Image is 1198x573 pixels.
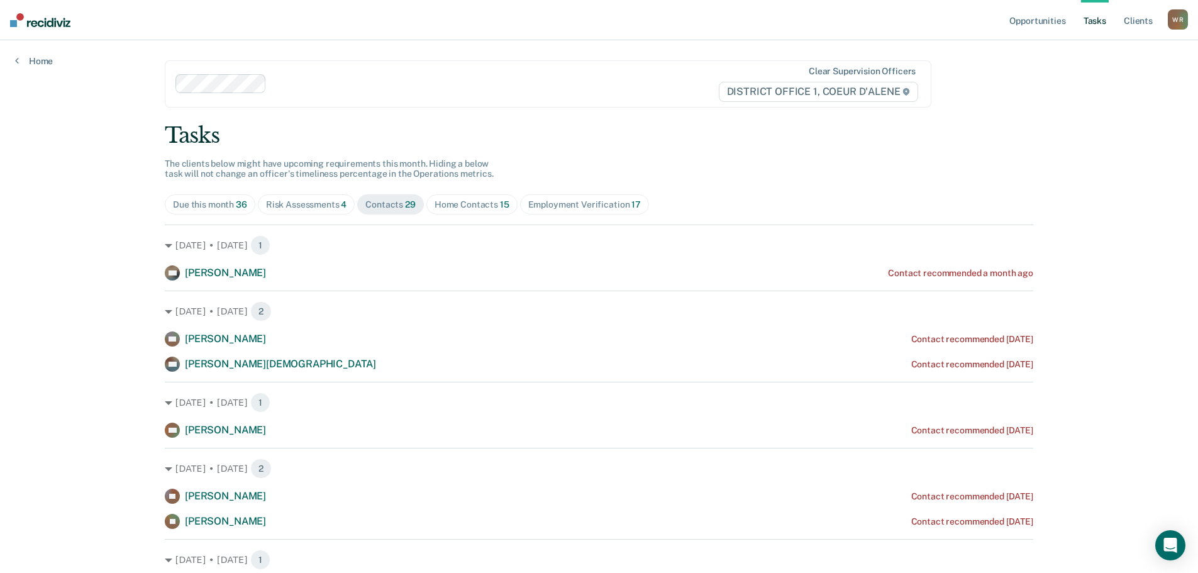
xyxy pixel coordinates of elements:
div: Clear supervision officers [809,66,916,77]
div: Contacts [365,199,416,210]
span: 2 [250,459,272,479]
div: Risk Assessments [266,199,347,210]
span: 1 [250,550,270,570]
span: The clients below might have upcoming requirements this month. Hiding a below task will not chang... [165,159,494,179]
div: Contact recommended a month ago [888,268,1033,279]
div: Employment Verification [528,199,641,210]
span: 1 [250,392,270,413]
span: [PERSON_NAME] [185,424,266,436]
div: Contact recommended [DATE] [911,359,1033,370]
div: Contact recommended [DATE] [911,425,1033,436]
span: 1 [250,235,270,255]
div: Tasks [165,123,1033,148]
div: Contact recommended [DATE] [911,491,1033,502]
div: [DATE] • [DATE] 2 [165,301,1033,321]
div: W R [1168,9,1188,30]
div: Home Contacts [435,199,509,210]
span: 2 [250,301,272,321]
span: 36 [236,199,247,209]
a: Home [15,55,53,67]
span: [PERSON_NAME][DEMOGRAPHIC_DATA] [185,358,376,370]
span: [PERSON_NAME] [185,490,266,502]
div: [DATE] • [DATE] 1 [165,550,1033,570]
span: 4 [341,199,347,209]
span: [PERSON_NAME] [185,267,266,279]
div: [DATE] • [DATE] 1 [165,392,1033,413]
div: Open Intercom Messenger [1155,530,1185,560]
span: 17 [631,199,641,209]
span: 29 [405,199,416,209]
span: 15 [500,199,509,209]
span: DISTRICT OFFICE 1, COEUR D'ALENE [719,82,919,102]
span: [PERSON_NAME] [185,515,266,527]
div: Contact recommended [DATE] [911,334,1033,345]
img: Recidiviz [10,13,70,27]
span: [PERSON_NAME] [185,333,266,345]
button: WR [1168,9,1188,30]
div: [DATE] • [DATE] 2 [165,459,1033,479]
div: Due this month [173,199,247,210]
div: Contact recommended [DATE] [911,516,1033,527]
div: [DATE] • [DATE] 1 [165,235,1033,255]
